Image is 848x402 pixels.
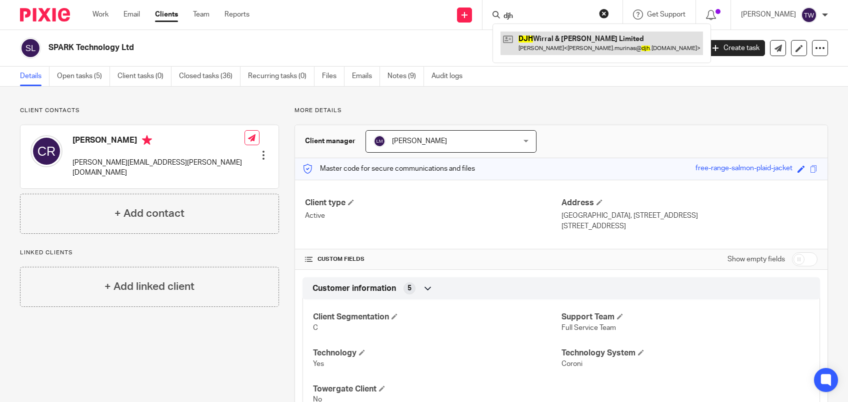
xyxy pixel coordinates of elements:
[48,43,563,53] h2: SPARK Technology Ltd
[387,67,424,86] a: Notes (9)
[561,198,817,208] h4: Address
[193,10,209,20] a: Team
[294,107,828,115] p: More details
[647,11,685,18] span: Get Support
[313,360,324,367] span: Yes
[30,135,62,167] img: svg%3E
[561,348,809,358] h4: Technology System
[224,10,249,20] a: Reports
[155,10,178,20] a: Clients
[179,67,240,86] a: Closed tasks (36)
[431,67,470,86] a: Audit logs
[313,348,561,358] h4: Technology
[561,360,582,367] span: Coroni
[20,38,41,59] img: svg%3E
[561,324,616,331] span: Full Service Team
[695,163,792,175] div: free-range-salmon-plaid-jacket
[117,67,171,86] a: Client tasks (0)
[502,12,592,21] input: Search
[373,135,385,147] img: svg%3E
[312,283,396,294] span: Customer information
[561,211,817,221] p: [GEOGRAPHIC_DATA], [STREET_ADDRESS]
[561,312,809,322] h4: Support Team
[142,135,152,145] i: Primary
[92,10,108,20] a: Work
[114,206,184,221] h4: + Add contact
[313,324,318,331] span: C
[392,138,447,145] span: [PERSON_NAME]
[322,67,344,86] a: Files
[20,249,279,257] p: Linked clients
[727,254,785,264] label: Show empty fields
[313,384,561,394] h4: Towergate Client
[305,255,561,263] h4: CUSTOM FIELDS
[20,107,279,115] p: Client contacts
[305,211,561,221] p: Active
[313,312,561,322] h4: Client Segmentation
[707,40,765,56] a: Create task
[302,164,475,174] p: Master code for secure communications and files
[20,8,70,22] img: Pixie
[123,10,140,20] a: Email
[599,9,609,19] button: Clear
[305,198,561,208] h4: Client type
[561,221,817,231] p: [STREET_ADDRESS]
[741,10,796,20] p: [PERSON_NAME]
[248,67,314,86] a: Recurring tasks (0)
[72,158,244,178] p: [PERSON_NAME][EMAIL_ADDRESS][PERSON_NAME][DOMAIN_NAME]
[352,67,380,86] a: Emails
[801,7,817,23] img: svg%3E
[104,279,194,294] h4: + Add linked client
[57,67,110,86] a: Open tasks (5)
[72,135,244,148] h4: [PERSON_NAME]
[407,283,411,293] span: 5
[305,136,355,146] h3: Client manager
[20,67,49,86] a: Details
